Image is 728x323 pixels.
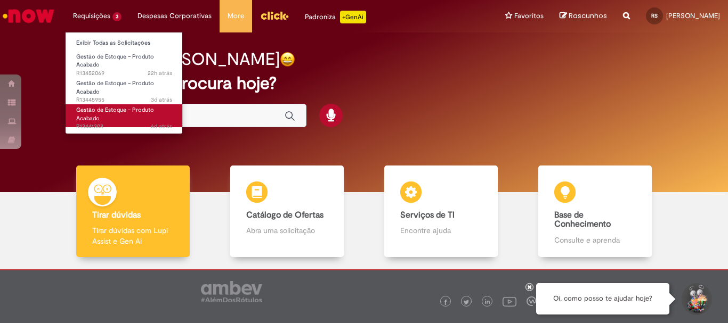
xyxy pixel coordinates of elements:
span: Gestão de Estoque – Produto Acabado [76,53,154,69]
span: More [228,11,244,21]
ul: Requisições [65,32,183,134]
b: Tirar dúvidas [92,210,141,220]
a: Rascunhos [560,11,607,21]
span: Rascunhos [569,11,607,21]
img: ServiceNow [1,5,56,27]
span: 22h atrás [148,69,172,77]
img: logo_footer_youtube.png [503,294,516,308]
p: Encontre ajuda [400,225,481,236]
span: Favoritos [514,11,544,21]
b: Serviços de TI [400,210,455,220]
p: Abra uma solicitação [246,225,327,236]
span: Despesas Corporativas [137,11,212,21]
b: Catálogo de Ofertas [246,210,323,220]
button: Iniciar Conversa de Suporte [680,283,712,315]
img: happy-face.png [280,52,295,67]
a: Serviços de TI Encontre ajuda [364,165,518,258]
span: R13452069 [76,69,172,78]
span: RS [651,12,658,19]
a: Exibir Todas as Solicitações [66,37,183,49]
h2: O que você procura hoje? [76,74,652,93]
img: click_logo_yellow_360x200.png [260,7,289,23]
img: logo_footer_facebook.png [443,300,448,305]
span: R13441308 [76,122,172,131]
span: Requisições [73,11,110,21]
img: logo_footer_linkedin.png [485,299,490,305]
a: Base de Conhecimento Consulte e aprenda [518,165,672,258]
span: 6d atrás [151,122,172,130]
a: Aberto R13452069 : Gestão de Estoque – Produto Acabado [66,51,183,74]
p: Consulte e aprenda [554,235,635,245]
p: Tirar dúvidas com Lupi Assist e Gen Ai [92,225,173,246]
span: Gestão de Estoque – Produto Acabado [76,79,154,96]
a: Aberto R13445955 : Gestão de Estoque – Produto Acabado [66,78,183,101]
span: 3 [112,12,122,21]
img: logo_footer_ambev_rotulo_gray.png [201,281,262,302]
a: Catálogo de Ofertas Abra uma solicitação [210,165,364,258]
time: 25/08/2025 17:50:41 [151,96,172,104]
a: Tirar dúvidas Tirar dúvidas com Lupi Assist e Gen Ai [56,165,210,258]
span: [PERSON_NAME] [666,11,720,20]
span: R13445955 [76,96,172,104]
img: logo_footer_twitter.png [464,300,469,305]
span: 3d atrás [151,96,172,104]
a: Aberto R13441308 : Gestão de Estoque – Produto Acabado [66,104,183,127]
p: +GenAi [340,11,366,23]
time: 27/08/2025 11:55:01 [148,69,172,77]
div: Padroniza [305,11,366,23]
b: Base de Conhecimento [554,210,611,230]
div: Oi, como posso te ajudar hoje? [536,283,669,314]
time: 22/08/2025 19:08:21 [151,122,172,130]
span: Gestão de Estoque – Produto Acabado [76,106,154,122]
img: logo_footer_workplace.png [527,296,536,306]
